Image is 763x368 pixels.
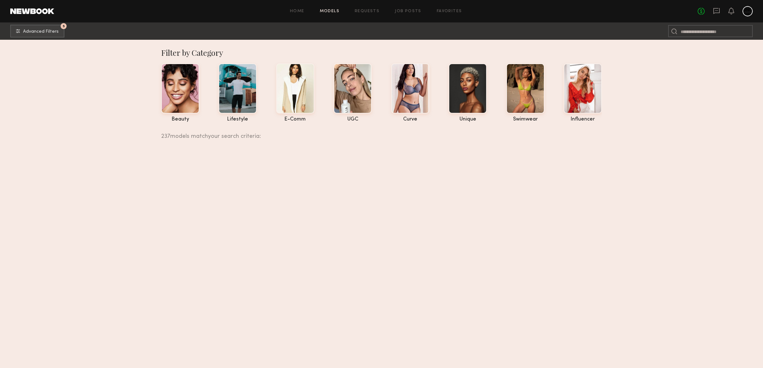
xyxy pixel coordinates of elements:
[437,9,462,13] a: Favorites
[506,117,544,122] div: swimwear
[290,9,304,13] a: Home
[63,25,65,28] span: 5
[161,126,597,139] div: 237 models match your search criteria:
[355,9,379,13] a: Requests
[449,117,487,122] div: unique
[161,47,602,58] div: Filter by Category
[395,9,421,13] a: Job Posts
[10,25,64,38] button: 5Advanced Filters
[320,9,339,13] a: Models
[391,117,429,122] div: curve
[276,117,314,122] div: e-comm
[219,117,257,122] div: lifestyle
[161,117,199,122] div: beauty
[334,117,372,122] div: UGC
[23,29,59,34] span: Advanced Filters
[564,117,602,122] div: influencer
